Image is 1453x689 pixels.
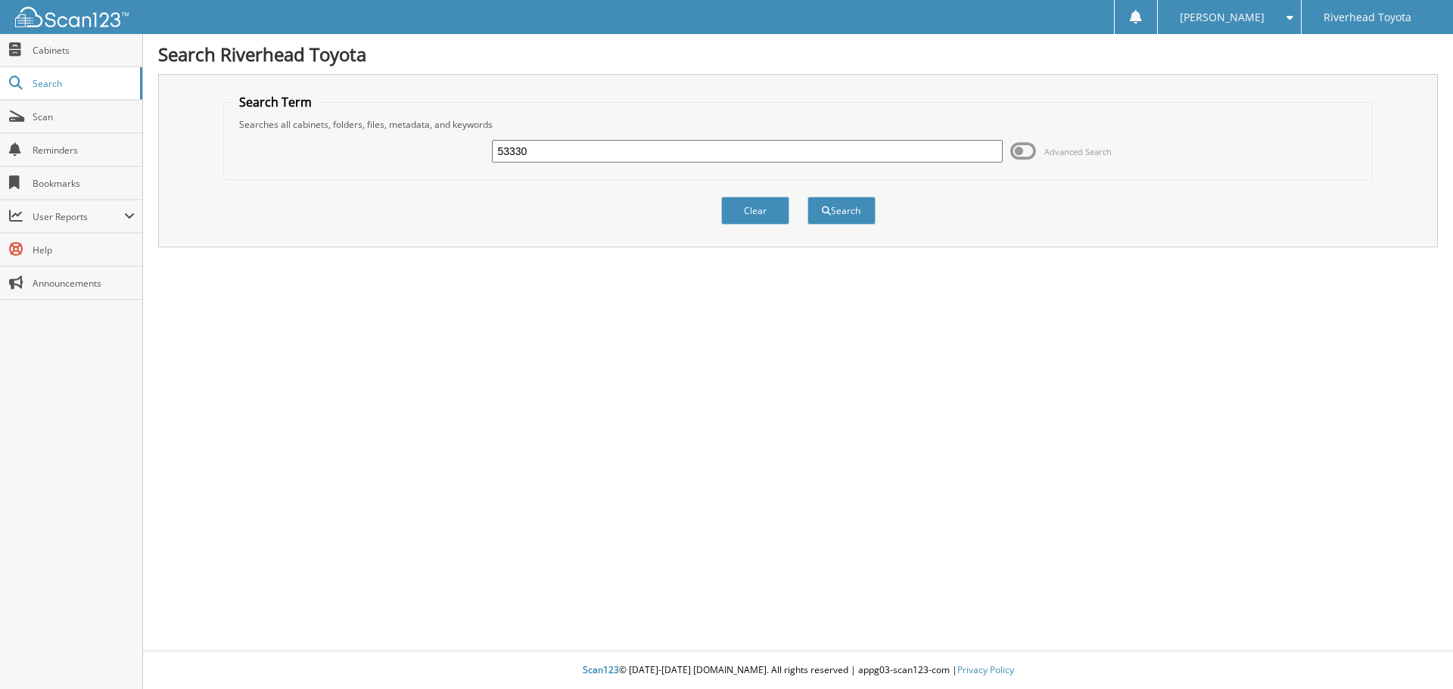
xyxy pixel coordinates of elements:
span: Scan [33,110,135,123]
button: Clear [721,197,789,225]
h1: Search Riverhead Toyota [158,42,1438,67]
legend: Search Term [232,94,319,110]
iframe: Chat Widget [1377,616,1453,689]
span: Announcements [33,277,135,290]
div: Searches all cabinets, folders, files, metadata, and keywords [232,118,1365,131]
span: Cabinets [33,44,135,57]
span: Riverhead Toyota [1324,13,1411,22]
button: Search [807,197,876,225]
span: Help [33,244,135,256]
div: © [DATE]-[DATE] [DOMAIN_NAME]. All rights reserved | appg03-scan123-com | [143,652,1453,689]
span: Reminders [33,144,135,157]
span: Search [33,77,132,90]
img: scan123-logo-white.svg [15,7,129,27]
span: Scan123 [583,663,619,676]
span: [PERSON_NAME] [1180,13,1265,22]
span: Advanced Search [1044,146,1112,157]
span: User Reports [33,210,124,223]
span: Bookmarks [33,177,135,190]
a: Privacy Policy [957,663,1014,676]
